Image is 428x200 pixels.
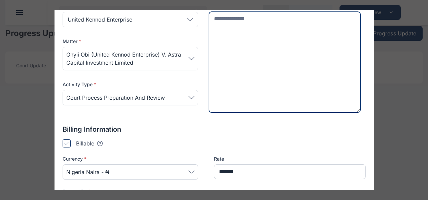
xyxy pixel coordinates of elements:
[214,156,366,162] label: Rate
[76,139,94,147] p: Billable
[66,168,109,176] span: Nigeria Naira - ₦
[66,94,165,102] span: Court process preparation and review
[66,51,188,67] span: Onyii Obi (United Kennod Enterprise) V. Astra Capital Investment Limited
[63,188,91,195] span: Entered By
[68,15,132,24] span: United Kennod Enterprise
[63,38,81,45] span: Matter
[63,125,366,134] p: Billing Information
[63,156,86,162] span: Currency
[63,81,96,88] span: Activity Type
